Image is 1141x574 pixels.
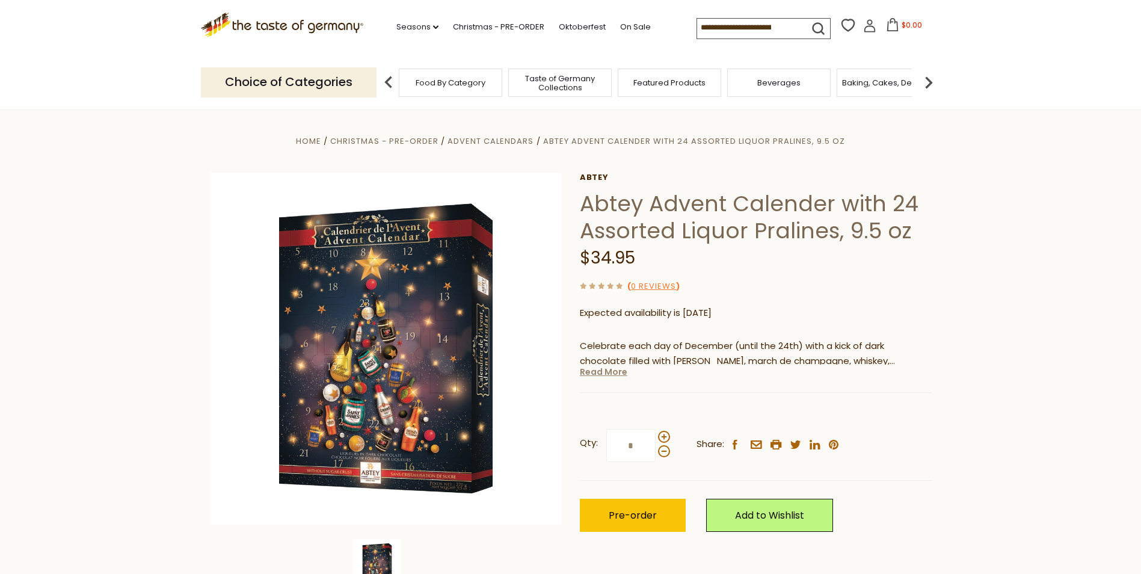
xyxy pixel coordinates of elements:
h1: Abtey Advent Calender with 24 Assorted Liquor Pralines, 9.5 oz [580,190,932,244]
button: $0.00 [879,18,930,36]
span: Share: [697,437,724,452]
img: next arrow [917,70,941,94]
a: Seasons [396,20,438,34]
input: Qty: [606,429,656,462]
span: ( ) [627,280,680,292]
p: Expected availability is [DATE] [580,306,932,321]
p: Celebrate each day of December (until the 24th) with a kick of dark chocolate filled with [PERSON... [580,339,932,369]
a: Featured Products [633,78,706,87]
a: Food By Category [416,78,485,87]
a: Read More [580,366,627,378]
a: Christmas - PRE-ORDER [330,135,438,147]
a: Beverages [757,78,801,87]
a: Home [296,135,321,147]
span: $0.00 [902,20,922,30]
img: previous arrow [377,70,401,94]
a: Add to Wishlist [706,499,833,532]
p: Choice of Categories [201,67,377,97]
span: $34.95 [580,246,635,270]
span: Pre-order [609,508,657,522]
a: Christmas - PRE-ORDER [453,20,544,34]
strong: Qty: [580,436,598,451]
a: Abtey [580,173,932,182]
a: 0 Reviews [631,280,676,293]
a: Abtey Advent Calender with 24 Assorted Liquor Pralines, 9.5 oz [543,135,845,147]
a: On Sale [620,20,651,34]
a: Taste of Germany Collections [512,74,608,92]
button: Pre-order [580,499,686,532]
a: Oktoberfest [559,20,606,34]
a: Baking, Cakes, Desserts [842,78,935,87]
a: Advent Calendars [447,135,534,147]
img: Abtey Adent Calender with 24 Assorted Liquor Pralines [210,173,562,525]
